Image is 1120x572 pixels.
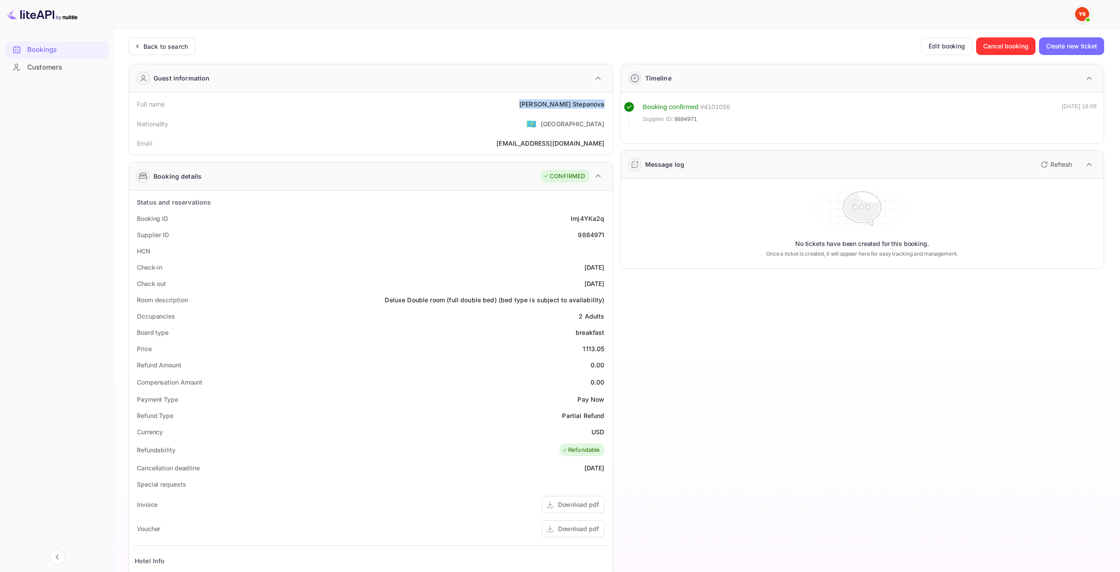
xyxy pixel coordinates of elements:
ya-tr-span: Cancel booking [983,41,1028,51]
span: United States [526,116,536,132]
div: Message log [645,160,685,169]
a: Bookings [5,41,109,58]
div: Refund Type [137,411,173,420]
div: Currency [137,427,163,436]
div: 0.00 [591,378,605,387]
div: Room description [137,295,187,304]
div: # 4101056 [700,102,730,112]
div: Customers [5,59,109,76]
div: breakfast [576,328,604,337]
div: Special requests [137,480,186,489]
p: Refresh [1050,160,1072,169]
div: Nationality [137,119,169,128]
div: 0.00 [591,360,605,370]
div: Refundable [562,446,600,455]
div: Timeline [645,73,672,83]
div: USD [591,427,604,436]
div: Status and reservations [137,198,211,207]
div: Download pdf [558,524,599,533]
div: [DATE] [584,279,605,288]
div: Booking details [154,172,202,181]
div: Payment Type [137,395,178,404]
ya-tr-span: Bookings [27,45,57,55]
ya-tr-span: Edit booking [929,41,965,51]
div: [DATE] 16:09 [1062,102,1097,128]
span: 9884971 [674,115,697,124]
div: Cancellation deadline [137,463,200,473]
div: Bookings [5,41,109,59]
div: Refund Amount [137,360,181,370]
div: Compensation Amount [137,378,202,387]
div: [DATE] [584,463,605,473]
div: Price [137,344,152,353]
div: Deluxe Double room (full double bed) (bed type is subject to availability) [385,295,604,304]
div: CONFIRMED [543,172,585,181]
div: Supplier ID [137,230,169,239]
div: lmj4YKa2q [571,214,604,223]
div: [PERSON_NAME] Stepanova [519,99,604,109]
div: Guest information [154,73,210,83]
div: Partial Refund [562,411,604,420]
div: Download pdf [558,500,599,509]
img: Yandex Support [1075,7,1089,21]
div: Email [137,139,152,148]
img: LiteAPI logo [7,7,77,21]
ya-tr-span: Create new ticket [1046,41,1097,51]
div: HCN [137,246,151,256]
div: Hotel Info [135,556,165,565]
div: Full name [137,99,165,109]
div: Refundability [137,445,176,455]
div: Check out [137,279,166,288]
p: No tickets have been created for this booking. [795,239,929,248]
button: Cancel booking [976,37,1036,55]
div: Occupancies [137,312,175,321]
div: 9884971 [578,230,604,239]
div: Booking ID [137,214,168,223]
ya-tr-span: Customers [27,62,62,73]
div: [DATE] [584,263,605,272]
p: Once a ticket is created, it will appear here for easy tracking and management. [731,250,993,258]
span: Supplier ID: [643,115,674,124]
div: [GEOGRAPHIC_DATA] [541,119,605,128]
a: Customers [5,59,109,75]
button: Refresh [1036,158,1076,172]
div: Voucher [137,524,160,533]
div: Check-in [137,263,162,272]
div: 1113.05 [583,344,604,353]
div: [EMAIL_ADDRESS][DOMAIN_NAME] [496,139,604,148]
div: Booking confirmed [643,102,699,112]
button: Create new ticket [1039,37,1104,55]
ya-tr-span: Back to search [143,43,188,50]
div: Pay Now [577,395,604,404]
button: Edit booking [921,37,973,55]
div: 2 Adults [579,312,604,321]
button: Collapse navigation [49,549,65,565]
div: Board type [137,328,169,337]
div: Invoice [137,500,158,509]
